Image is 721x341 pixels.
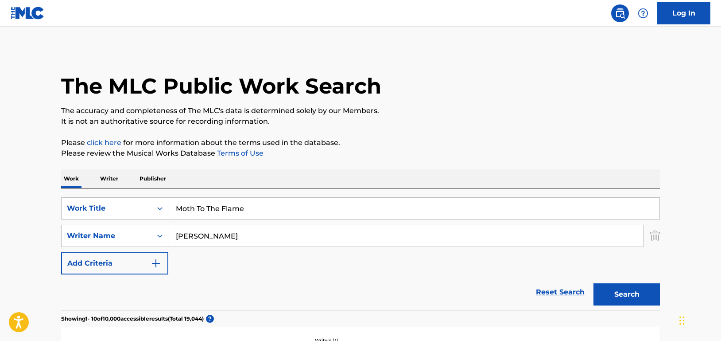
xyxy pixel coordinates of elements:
[215,149,264,157] a: Terms of Use
[679,307,685,334] div: Drag
[650,225,660,247] img: Delete Criterion
[206,315,214,323] span: ?
[61,315,204,323] p: Showing 1 - 10 of 10,000 accessible results (Total 19,044 )
[61,73,381,99] h1: The MLC Public Work Search
[11,7,45,20] img: MLC Logo
[61,137,660,148] p: Please for more information about the terms used in the database.
[61,169,81,188] p: Work
[151,258,161,269] img: 9d2ae6d4665cec9f34b9.svg
[67,231,147,241] div: Writer Name
[67,203,147,214] div: Work Title
[677,298,721,341] iframe: Chat Widget
[593,283,660,306] button: Search
[615,8,625,19] img: search
[61,116,660,127] p: It is not an authoritative source for recording information.
[61,252,168,274] button: Add Criteria
[61,197,660,310] form: Search Form
[531,282,589,302] a: Reset Search
[61,106,660,116] p: The accuracy and completeness of The MLC's data is determined solely by our Members.
[634,4,652,22] div: Help
[611,4,629,22] a: Public Search
[657,2,710,24] a: Log In
[61,148,660,159] p: Please review the Musical Works Database
[97,169,121,188] p: Writer
[87,138,121,147] a: click here
[638,8,648,19] img: help
[137,169,169,188] p: Publisher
